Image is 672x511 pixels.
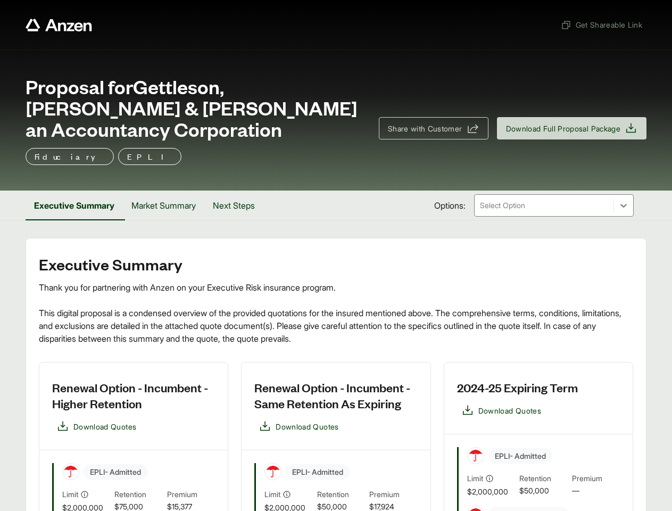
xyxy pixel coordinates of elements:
p: Fiduciary [35,150,105,163]
div: Thank you for partnering with Anzen on your Executive Risk insurance program. This digital propos... [39,281,633,345]
button: Download Quotes [254,416,343,437]
h2: Executive Summary [39,256,633,273]
button: Download Quotes [52,416,140,437]
span: Download Quotes [276,421,338,432]
span: Download Quotes [73,421,136,432]
img: Travelers [265,464,281,480]
span: $50,000 [519,485,567,497]
span: Get Shareable Link [561,19,642,30]
button: Share with Customer [379,117,488,139]
span: $2,000,000 [467,486,515,497]
button: Next Steps [204,191,263,220]
span: Share with Customer [388,123,462,134]
img: Travelers [468,448,484,464]
button: Executive Summary [26,191,123,220]
span: Proposal for Gettleson, [PERSON_NAME] & [PERSON_NAME] an Accountancy Corporation [26,76,366,139]
button: Get Shareable Link [557,15,646,35]
span: Limit [467,473,483,484]
span: EPLI - Admitted [84,464,147,480]
span: Retention [317,489,365,501]
h3: 2024-25 Expiring Term [457,380,578,395]
span: Limit [264,489,280,500]
span: Retention [114,489,162,501]
button: Download Quotes [457,400,545,421]
a: Anzen website [26,19,92,31]
span: Download Quotes [478,405,541,416]
button: Market Summary [123,191,204,220]
span: Retention [519,473,567,485]
img: Travelers [63,464,79,480]
span: Limit [62,489,78,500]
span: — [572,485,620,497]
h3: Renewal Option - Incumbent - Higher Retention [52,380,215,411]
span: EPLI - Admitted [488,448,552,464]
span: Options: [434,199,466,212]
span: Premium [369,489,417,501]
p: EPLI [127,150,172,163]
span: EPLI - Admitted [286,464,350,480]
span: Premium [167,489,215,501]
button: Download Full Proposal Package [497,117,647,139]
h3: Renewal Option - Incumbent - Same Retention As Expiring [254,380,417,411]
span: Download Full Proposal Package [506,123,621,134]
span: Premium [572,473,620,485]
